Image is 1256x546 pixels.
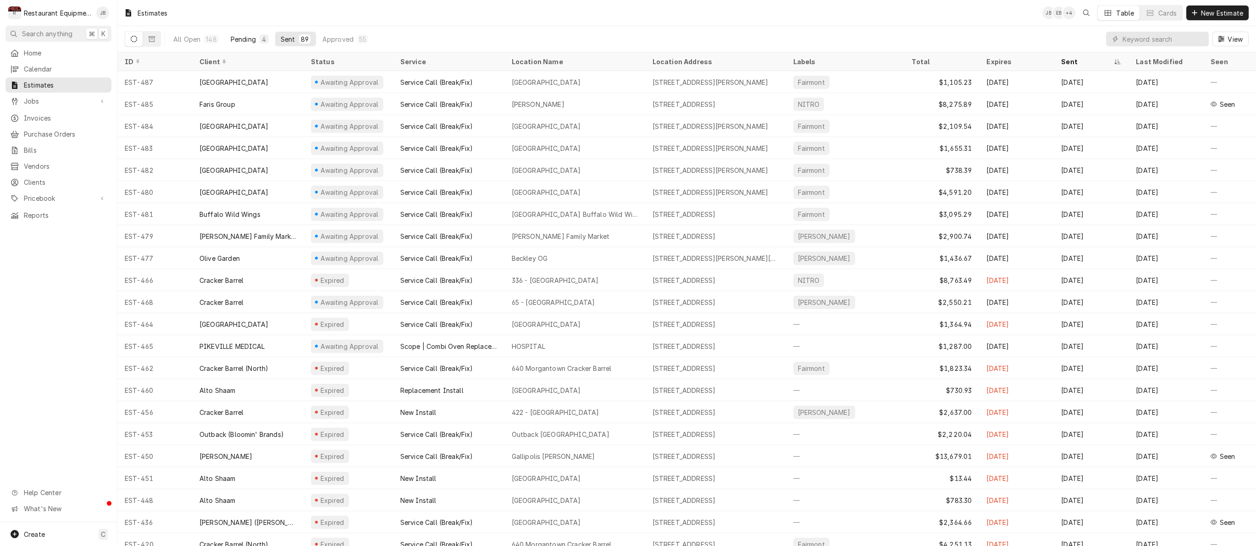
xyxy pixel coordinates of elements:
[319,474,345,483] div: Expired
[24,145,107,155] span: Bills
[199,386,236,395] div: Alto Shaam
[320,210,380,219] div: Awaiting Approval
[117,467,192,489] div: EST-451
[24,8,91,18] div: Restaurant Equipment Diagnostics
[904,93,979,115] div: $8,275.89
[400,143,473,153] div: Service Call (Break/Fix)
[1158,8,1177,18] div: Cards
[786,489,905,511] div: —
[979,379,1054,401] div: [DATE]
[1129,379,1203,401] div: [DATE]
[979,291,1054,313] div: [DATE]
[986,57,1045,66] div: Expires
[400,77,473,87] div: Service Call (Break/Fix)
[979,93,1054,115] div: [DATE]
[1116,8,1134,18] div: Table
[512,276,599,285] div: 336 - [GEOGRAPHIC_DATA]
[797,276,821,285] div: NITRO
[206,34,216,44] div: 148
[1129,335,1203,357] div: [DATE]
[24,161,107,171] span: Vendors
[512,408,599,417] div: 422 - [GEOGRAPHIC_DATA]
[797,364,826,373] div: Fairmont
[512,320,581,329] div: [GEOGRAPHIC_DATA]
[912,57,970,66] div: Total
[24,129,107,139] span: Purchase Orders
[797,77,826,87] div: Fairmont
[979,225,1054,247] div: [DATE]
[797,143,826,153] div: Fairmont
[117,115,192,137] div: EST-484
[1129,357,1203,379] div: [DATE]
[1136,57,1194,66] div: Last Modified
[797,165,826,175] div: Fairmont
[904,467,979,489] div: $13.44
[6,110,111,126] a: Invoices
[904,225,979,247] div: $2,900.74
[1203,423,1256,445] div: —
[979,115,1054,137] div: [DATE]
[1129,401,1203,423] div: [DATE]
[1220,99,1235,109] span: Last seen Thu, Aug 14th, 2025 • 2:53 PM
[96,6,109,19] div: JB
[1129,159,1203,181] div: [DATE]
[117,181,192,203] div: EST-480
[904,137,979,159] div: $1,655.31
[199,121,269,131] div: [GEOGRAPHIC_DATA]
[117,203,192,225] div: EST-481
[1203,401,1256,423] div: —
[400,298,473,307] div: Service Call (Break/Fix)
[1054,137,1129,159] div: [DATE]
[512,298,595,307] div: 65 - [GEOGRAPHIC_DATA]
[1129,93,1203,115] div: [DATE]
[512,386,581,395] div: [GEOGRAPHIC_DATA]
[125,57,183,66] div: ID
[117,137,192,159] div: EST-483
[400,386,464,395] div: Replacement Install
[653,188,769,197] div: [STREET_ADDRESS][PERSON_NAME]
[512,210,638,219] div: [GEOGRAPHIC_DATA] Buffalo Wild Wings
[653,364,716,373] div: [STREET_ADDRESS]
[319,320,345,329] div: Expired
[904,401,979,423] div: $2,637.00
[1054,203,1129,225] div: [DATE]
[199,320,269,329] div: [GEOGRAPHIC_DATA]
[199,364,269,373] div: Cracker Barrel (North)
[512,165,581,175] div: [GEOGRAPHIC_DATA]
[400,342,497,351] div: Scope | Combi Oven Replacement
[117,445,192,467] div: EST-450
[320,99,380,109] div: Awaiting Approval
[199,474,236,483] div: Alto Shaam
[6,191,111,206] a: Go to Pricebook
[904,423,979,445] div: $2,220.04
[319,430,345,439] div: Expired
[6,45,111,61] a: Home
[1054,93,1129,115] div: [DATE]
[979,137,1054,159] div: [DATE]
[6,127,111,142] a: Purchase Orders
[904,379,979,401] div: $730.93
[1203,203,1256,225] div: —
[797,408,852,417] div: [PERSON_NAME]
[797,254,852,263] div: [PERSON_NAME]
[89,29,95,39] span: ⌘
[904,71,979,93] div: $1,105.23
[1054,269,1129,291] div: [DATE]
[320,232,380,241] div: Awaiting Approval
[6,208,111,223] a: Reports
[400,210,473,219] div: Service Call (Break/Fix)
[1220,452,1235,461] span: Last seen Tue, Aug 5th, 2025 • 7:39 AM
[8,6,21,19] div: R
[1054,115,1129,137] div: [DATE]
[1129,71,1203,93] div: [DATE]
[1203,335,1256,357] div: —
[797,188,826,197] div: Fairmont
[8,6,21,19] div: Restaurant Equipment Diagnostics's Avatar
[400,188,473,197] div: Service Call (Break/Fix)
[6,175,111,190] a: Clients
[904,357,979,379] div: $1,823.34
[117,489,192,511] div: EST-448
[1203,313,1256,335] div: —
[786,445,905,467] div: —
[797,298,852,307] div: [PERSON_NAME]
